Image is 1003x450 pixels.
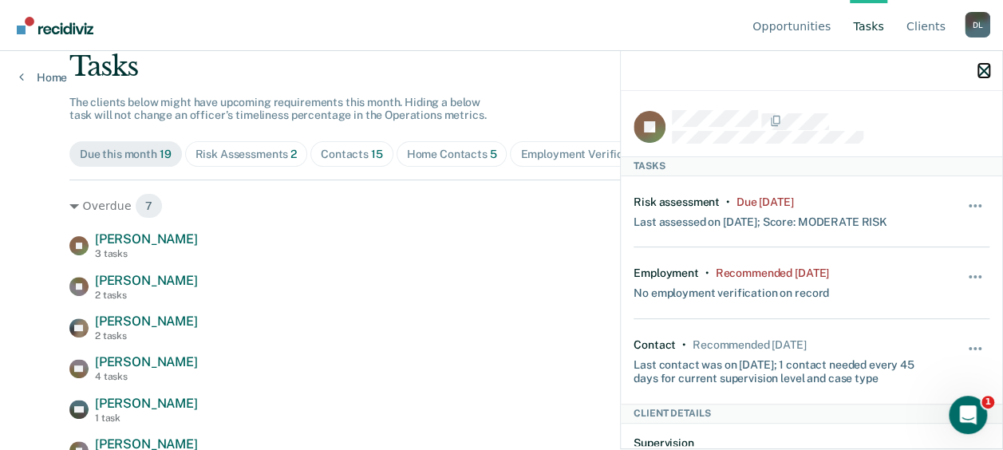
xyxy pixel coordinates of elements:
span: [PERSON_NAME] [95,314,198,329]
dt: Supervision [634,436,989,450]
span: 15 [371,148,383,160]
span: 1 [981,396,994,409]
div: • [726,195,730,209]
div: Client Details [621,404,1002,423]
iframe: Intercom live chat [949,396,987,434]
div: Last contact was on [DATE]; 1 contact needed every 45 days for current supervision level and case... [634,352,930,385]
span: [PERSON_NAME] [95,273,198,288]
div: Tasks [69,50,934,83]
div: 4 tasks [95,371,198,382]
div: • [705,266,709,280]
div: Tasks [621,156,1002,176]
img: Recidiviz [17,17,93,34]
a: Home [19,70,67,85]
span: [PERSON_NAME] [95,396,198,411]
div: • [682,338,686,352]
div: Employment [634,266,699,280]
div: Recommended in 8 days [693,338,806,352]
div: 2 tasks [95,330,198,341]
div: Overdue [69,193,934,219]
button: Profile dropdown button [965,12,990,37]
div: Employment Verification [520,148,659,161]
div: Last assessed on [DATE]; Score: MODERATE RISK [634,209,887,229]
span: The clients below might have upcoming requirements this month. Hiding a below task will not chang... [69,96,487,122]
div: 2 tasks [95,290,198,301]
div: Contact [634,338,676,352]
div: Home Contacts [407,148,497,161]
div: 1 task [95,412,198,424]
div: Due this month [80,148,172,161]
div: Contacts [321,148,383,161]
div: Recommended 5 months ago [715,266,828,280]
span: [PERSON_NAME] [95,354,198,369]
span: [PERSON_NAME] [95,231,198,247]
div: Due 8 months ago [736,195,794,209]
div: 3 tasks [95,248,198,259]
div: No employment verification on record [634,280,829,300]
span: 7 [135,193,163,219]
div: Risk assessment [634,195,720,209]
span: 2 [290,148,297,160]
div: Risk Assessments [195,148,298,161]
div: D L [965,12,990,37]
span: 5 [490,148,497,160]
span: 19 [160,148,172,160]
